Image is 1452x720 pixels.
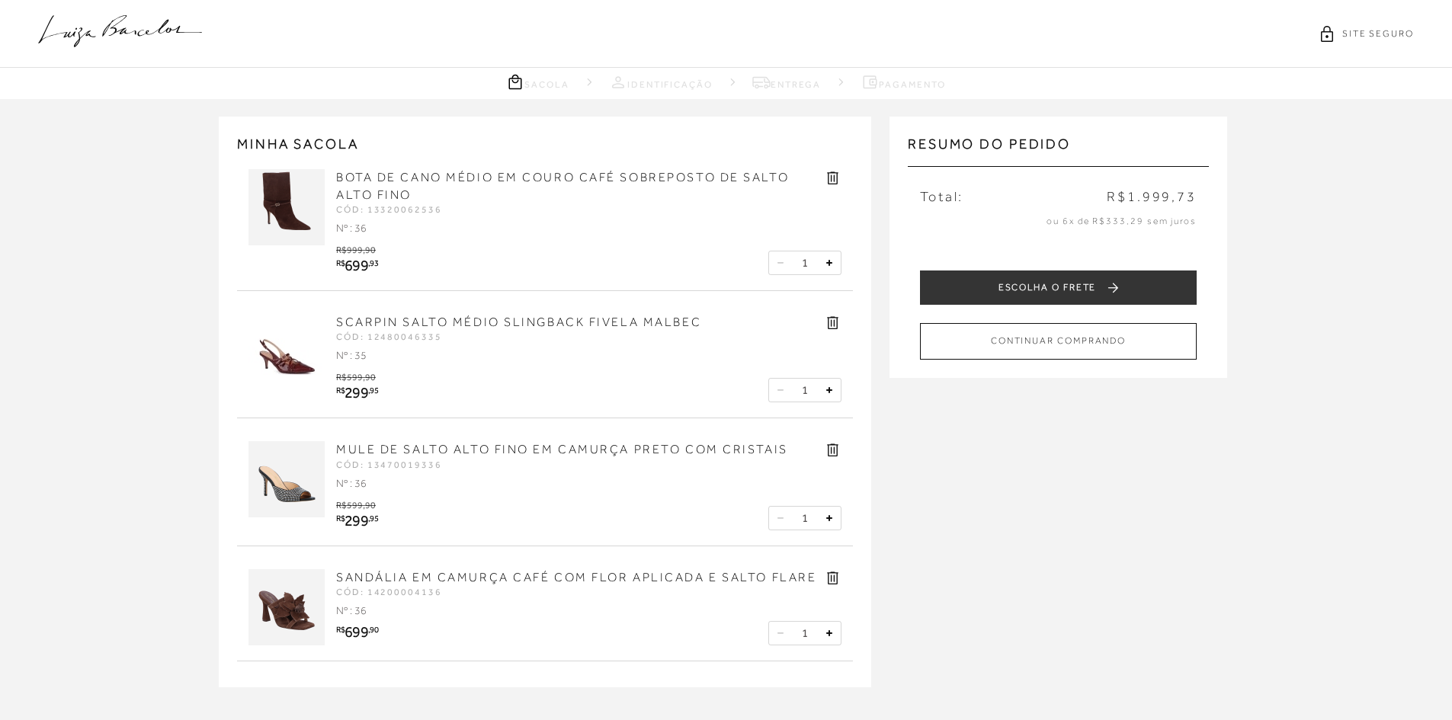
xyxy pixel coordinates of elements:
[1107,187,1197,206] span: R$1.999,73
[248,169,325,245] img: BOTA DE CANO MÉDIO EM COURO CAFÉ SOBREPOSTO DE SALTO ALTO FINO
[336,222,367,234] span: Nº : 36
[802,383,808,397] span: 1
[609,72,713,91] a: Identificação
[336,171,789,201] a: BOTA DE CANO MÉDIO EM COURO CAFÉ SOBREPOSTO DE SALTO ALTO FINO
[248,314,325,390] img: SCARPIN SALTO MÉDIO SLINGBACK FIVELA MALBEC
[336,331,442,342] span: CÓD: 12480046335
[336,443,788,456] a: MULE DE SALTO ALTO FINO EM CAMURÇA PRETO COM CRISTAIS
[920,215,1197,228] p: ou 6x de R$333,29 sem juros
[506,72,569,91] a: Sacola
[336,587,442,597] span: CÓD: 14200004136
[920,187,963,206] span: Total:
[336,604,367,616] span: Nº : 36
[336,349,367,361] span: Nº : 35
[802,511,808,525] span: 1
[336,315,701,329] a: SCARPIN SALTO MÉDIO SLINGBACK FIVELA MALBEC
[802,626,808,640] span: 1
[1342,27,1414,40] span: SITE SEGURO
[908,135,1209,167] h3: Resumo do pedido
[336,571,816,584] a: SANDÁLIA EM CAMURÇA CAFÉ COM FLOR APLICADA E SALTO FLARE
[336,372,376,382] span: R$599,90
[336,477,367,489] span: Nº : 36
[336,459,442,470] span: CÓD: 13470019336
[802,256,808,270] span: 1
[752,72,821,91] a: Entrega
[920,270,1197,305] button: ESCOLHA O FRETE
[920,323,1197,359] button: CONTINUAR COMPRANDO
[861,72,945,91] a: Pagamento
[237,135,853,154] h2: MINHA SACOLA
[336,500,376,510] span: R$599,90
[336,204,442,215] span: CÓD: 13320062536
[248,441,325,517] img: MULE DE SALTO ALTO FINO EM CAMURÇA PRETO COM CRISTAIS
[336,245,376,255] span: R$999,90
[248,569,325,645] img: SANDÁLIA EM CAMURÇA CAFÉ COM FLOR APLICADA E SALTO FLARE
